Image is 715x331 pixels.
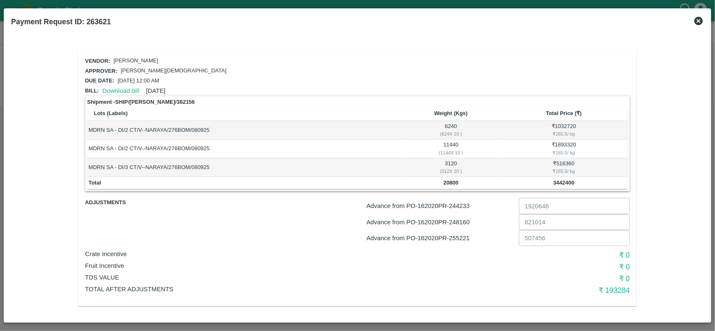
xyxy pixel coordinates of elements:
div: ₹ 165.5 / kg [501,130,627,138]
div: ( 1144 X 10 ) [403,149,498,157]
div: ( 624 X 10 ) [403,130,498,138]
p: TDS VALUE [85,273,448,282]
b: Lots (Labels) [94,110,128,116]
td: ₹ 516360 [500,158,627,177]
input: Advance [519,198,630,214]
span: Approver: [85,68,117,74]
p: [PERSON_NAME] [114,57,158,65]
p: Fruit Incentive [85,261,448,270]
td: MDRN SA - DI/2 CT/V--NARAYA/276BOM/080925 [87,121,402,139]
div: ₹ 165.5 / kg [501,167,627,175]
span: Adjustments [85,198,176,208]
b: Payment Request ID: 263621 [11,18,111,26]
td: ₹ 1032720 [500,121,627,139]
b: Total [88,180,101,186]
h6: ₹ 0 [448,249,630,261]
div: ₹ 165.5 / kg [501,149,627,157]
input: Advance [519,230,630,246]
p: Crate Incentive [85,249,448,259]
p: Advance from PO- 162020 PR- 244233 [367,201,516,210]
span: Vendor: [85,58,110,64]
a: Download bill [102,87,139,94]
td: ₹ 1893320 [500,140,627,158]
strong: Shipment - SHIP/[PERSON_NAME]/362156 [87,98,195,106]
b: Weight (Kgs) [434,110,468,116]
span: [DATE] [146,87,166,94]
p: [DATE] 12:00 AM [118,77,159,85]
p: Advance from PO- 162020 PR- 248160 [367,218,516,227]
td: 11440 [402,140,500,158]
td: MDRN SA - DI/2 CT/V--NARAYA/276BOM/080925 [87,140,402,158]
td: MDRN SA - DI/3 CT/V--NARAYA/276BOM/080925 [87,158,402,177]
td: 6240 [402,121,500,139]
input: Advance [519,214,630,230]
p: [PERSON_NAME][DEMOGRAPHIC_DATA] [121,67,226,75]
h6: ₹ 193284 [448,285,630,296]
h6: ₹ 0 [448,261,630,273]
b: 20800 [444,180,459,186]
p: Total After adjustments [85,285,448,294]
b: 3442400 [553,180,575,186]
p: Advance from PO- 162020 PR- 255221 [367,233,516,243]
span: Bill: [85,87,99,94]
span: Due date: [85,77,114,84]
h6: ₹ 0 [448,273,630,285]
div: ( 312 X 10 ) [403,167,498,175]
b: Total Price (₹) [546,110,582,116]
td: 3120 [402,158,500,177]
